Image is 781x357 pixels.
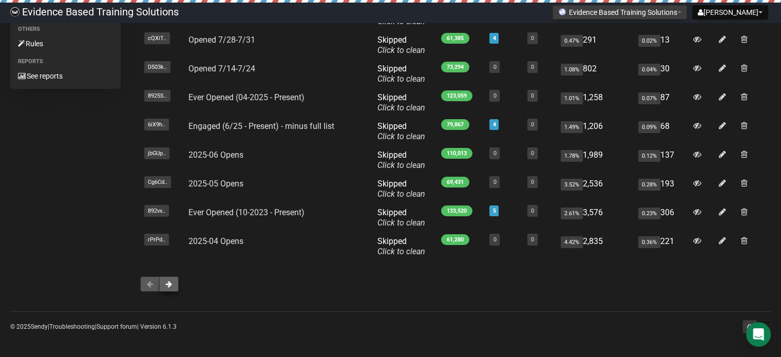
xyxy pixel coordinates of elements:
[441,148,472,159] span: 110,013
[634,88,689,117] td: 87
[377,35,425,55] span: Skipped
[188,208,304,217] a: Ever Opened (10-2023 - Present)
[377,74,425,84] a: Click to clean
[561,150,583,162] span: 1.78%
[638,35,660,47] span: 0.02%
[557,203,634,232] td: 3,576
[441,119,469,130] span: 79,867
[377,189,425,199] a: Click to clean
[493,150,496,157] a: 0
[377,121,425,141] span: Skipped
[557,117,634,146] td: 1,206
[557,232,634,261] td: 2,835
[441,205,472,216] span: 133,520
[692,5,768,20] button: [PERSON_NAME]
[377,236,425,256] span: Skipped
[561,92,583,104] span: 1.01%
[531,64,534,70] a: 0
[144,234,169,246] span: rPrPd..
[188,35,255,45] a: Opened 7/28-7/31
[441,33,469,44] span: 61,385
[531,208,534,214] a: 0
[144,32,170,44] span: cQXiT..
[441,90,472,101] span: 123,059
[10,35,121,52] a: Rules
[441,177,469,187] span: 69,431
[188,92,304,102] a: Ever Opened (04-2025 - Present)
[188,150,243,160] a: 2025-06 Opens
[561,179,583,191] span: 3.52%
[561,121,583,133] span: 1.49%
[31,323,48,330] a: Sendy
[561,208,583,219] span: 2.61%
[493,64,496,70] a: 0
[377,179,425,199] span: Skipped
[638,179,660,191] span: 0.28%
[553,5,687,20] button: Evidence Based Training Solutions
[634,175,689,203] td: 193
[557,175,634,203] td: 2,536
[531,236,534,243] a: 0
[377,218,425,228] a: Click to clean
[634,146,689,175] td: 137
[10,68,121,84] a: See reports
[144,119,169,130] span: 6iX9h..
[561,64,583,76] span: 1.08%
[634,232,689,261] td: 221
[557,146,634,175] td: 1,989
[638,64,660,76] span: 0.04%
[10,321,177,332] p: © 2025 | | | Version 6.1.3
[561,35,583,47] span: 0.47%
[493,236,496,243] a: 0
[493,92,496,99] a: 0
[531,92,534,99] a: 0
[531,121,534,128] a: 0
[638,236,660,248] span: 0.36%
[441,62,469,72] span: 73,294
[49,323,95,330] a: Troubleshooting
[634,117,689,146] td: 68
[531,35,534,42] a: 0
[638,208,660,219] span: 0.23%
[441,234,469,245] span: 61,280
[144,205,169,217] span: 892vx..
[377,64,425,84] span: Skipped
[144,90,170,102] span: 8925S..
[377,160,425,170] a: Click to clean
[531,179,534,185] a: 0
[634,60,689,88] td: 30
[557,60,634,88] td: 802
[493,179,496,185] a: 0
[557,31,634,60] td: 291
[188,179,243,189] a: 2025-05 Opens
[634,203,689,232] td: 306
[492,35,496,42] a: 4
[561,236,583,248] span: 4.42%
[377,247,425,256] a: Click to clean
[377,92,425,112] span: Skipped
[377,131,425,141] a: Click to clean
[144,176,171,188] span: Cg6Cd..
[188,64,255,73] a: Opened 7/14-7/24
[144,61,170,73] span: D503k..
[557,88,634,117] td: 1,258
[531,150,534,157] a: 0
[634,31,689,60] td: 13
[10,23,121,35] li: Others
[638,150,660,162] span: 0.12%
[492,208,496,214] a: 5
[10,55,121,68] li: Reports
[746,322,771,347] div: Open Intercom Messenger
[638,92,660,104] span: 0.07%
[377,103,425,112] a: Click to clean
[377,150,425,170] span: Skipped
[492,121,496,128] a: 4
[377,45,425,55] a: Click to clean
[377,208,425,228] span: Skipped
[97,323,137,330] a: Support forum
[188,121,334,131] a: Engaged (6/25 - Present) - minus full list
[10,7,20,16] img: 6a635aadd5b086599a41eda90e0773ac
[558,8,566,16] img: favicons
[188,236,243,246] a: 2025-04 Opens
[638,121,660,133] span: 0.09%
